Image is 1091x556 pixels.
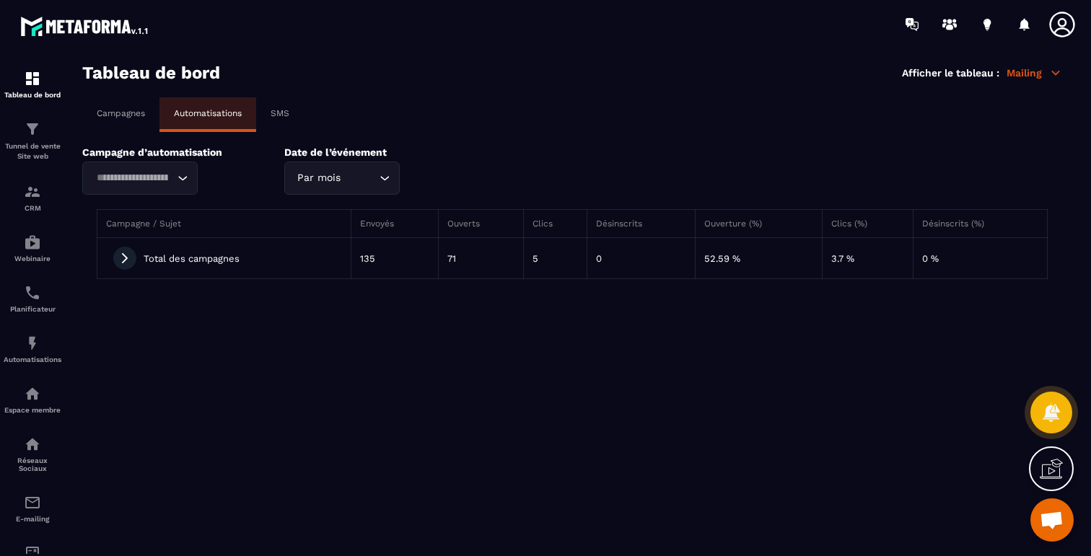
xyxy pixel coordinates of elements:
span: Par mois [294,170,343,186]
a: automationsautomationsEspace membre [4,374,61,425]
td: 3.7 % [822,238,913,279]
img: email [24,494,41,511]
td: 135 [351,238,439,279]
h3: Tableau de bord [82,63,220,83]
img: social-network [24,436,41,453]
a: schedulerschedulerPlanificateur [4,273,61,324]
th: Clics [523,210,587,238]
td: 71 [439,238,523,279]
th: Ouverture (%) [695,210,822,238]
div: Ouvrir le chat [1030,498,1074,542]
input: Search for option [343,170,376,186]
img: formation [24,120,41,138]
p: Planificateur [4,305,61,313]
div: Total des campagnes [106,247,342,270]
p: E-mailing [4,515,61,523]
a: automationsautomationsWebinaire [4,223,61,273]
a: automationsautomationsAutomatisations [4,324,61,374]
input: Search for option [92,170,174,186]
th: Envoyés [351,210,439,238]
p: Campagnes [97,108,145,118]
p: Automatisations [174,108,242,118]
img: logo [20,13,150,39]
p: CRM [4,204,61,212]
td: 0 [587,238,695,279]
th: Désinscrits [587,210,695,238]
a: formationformationTableau de bord [4,59,61,110]
p: Tableau de bord [4,91,61,99]
img: automations [24,385,41,402]
img: scheduler [24,284,41,301]
p: SMS [271,108,289,118]
p: Réseaux Sociaux [4,456,61,472]
a: formationformationTunnel de vente Site web [4,110,61,172]
img: automations [24,234,41,251]
p: Webinaire [4,255,61,262]
p: Espace membre [4,406,61,414]
th: Ouverts [439,210,523,238]
p: Date de l’événement [284,146,465,158]
div: Search for option [284,162,400,195]
td: 5 [523,238,587,279]
a: social-networksocial-networkRéseaux Sociaux [4,425,61,483]
td: 52.59 % [695,238,822,279]
th: Désinscrits (%) [913,210,1047,238]
img: formation [24,183,41,200]
th: Campagne / Sujet [97,210,351,238]
p: Afficher le tableau : [902,67,999,79]
div: Search for option [82,162,198,195]
td: 0 % [913,238,1047,279]
p: Automatisations [4,356,61,363]
img: formation [24,70,41,87]
p: Mailing [1007,66,1062,79]
p: Campagne d’automatisation [82,146,263,158]
th: Clics (%) [822,210,913,238]
a: formationformationCRM [4,172,61,223]
p: Tunnel de vente Site web [4,141,61,162]
img: automations [24,335,41,352]
a: emailemailE-mailing [4,483,61,534]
